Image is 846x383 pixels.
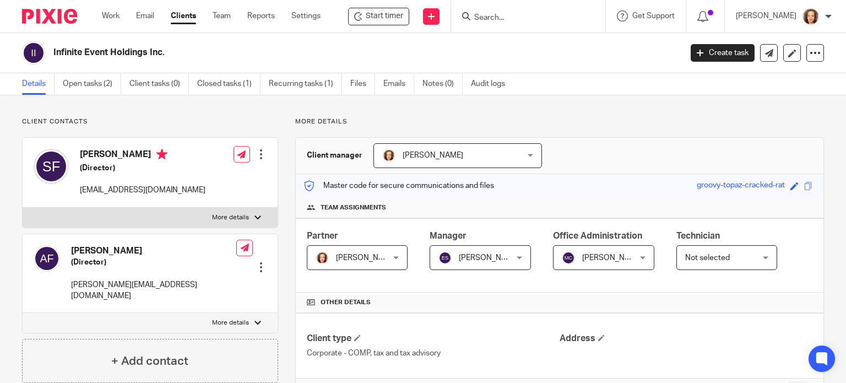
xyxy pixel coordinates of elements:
div: Infinite Event Holdings Inc. [348,8,409,25]
img: svg%3E [438,251,452,265]
p: [EMAIL_ADDRESS][DOMAIN_NAME] [80,185,205,196]
img: svg%3E [22,41,45,64]
p: Corporate - COMP, tax and tax advisory [307,348,560,359]
span: Technician [676,231,720,240]
h4: Address [560,333,812,344]
p: More details [212,213,249,222]
p: Master code for secure communications and files [304,180,494,191]
a: Email [136,10,154,21]
span: Team assignments [321,203,386,212]
span: Manager [430,231,467,240]
span: [PERSON_NAME] [403,152,463,159]
p: [PERSON_NAME][EMAIL_ADDRESS][DOMAIN_NAME] [71,279,236,302]
h4: Client type [307,333,560,344]
a: Audit logs [471,73,513,95]
h4: [PERSON_NAME] [71,245,236,257]
a: Reports [247,10,275,21]
span: Get Support [632,12,675,20]
i: Primary [156,149,167,160]
p: More details [212,319,249,327]
span: Office Administration [553,231,642,240]
a: Files [350,73,375,95]
a: Recurring tasks (1) [269,73,342,95]
img: svg%3E [34,245,60,272]
img: avatar-thumb.jpg [802,8,820,25]
a: Work [102,10,120,21]
span: Not selected [685,254,730,262]
a: Open tasks (2) [63,73,121,95]
p: More details [295,117,824,126]
a: Emails [383,73,414,95]
a: Details [22,73,55,95]
h5: (Director) [80,163,205,174]
p: [PERSON_NAME] [736,10,796,21]
a: Settings [291,10,321,21]
a: Team [213,10,231,21]
h4: [PERSON_NAME] [80,149,205,163]
a: Client tasks (0) [129,73,189,95]
h2: Infinite Event Holdings Inc. [53,47,550,58]
span: Other details [321,298,371,307]
img: svg%3E [562,251,575,265]
img: Pixie [22,9,77,24]
a: Clients [171,10,196,21]
span: [PERSON_NAME] [582,254,643,262]
a: Closed tasks (1) [197,73,261,95]
img: avatar-thumb.jpg [382,149,395,162]
p: Client contacts [22,117,278,126]
input: Search [473,13,572,23]
h4: + Add contact [111,353,188,370]
span: [PERSON_NAME] [336,254,397,262]
span: [PERSON_NAME] [459,254,519,262]
div: groovy-topaz-cracked-rat [697,180,785,192]
h5: (Director) [71,257,236,268]
a: Notes (0) [422,73,463,95]
h3: Client manager [307,150,362,161]
a: Create task [691,44,755,62]
img: avatar-thumb.jpg [316,251,329,265]
span: Start timer [366,10,403,22]
img: svg%3E [34,149,69,184]
span: Partner [307,231,338,240]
